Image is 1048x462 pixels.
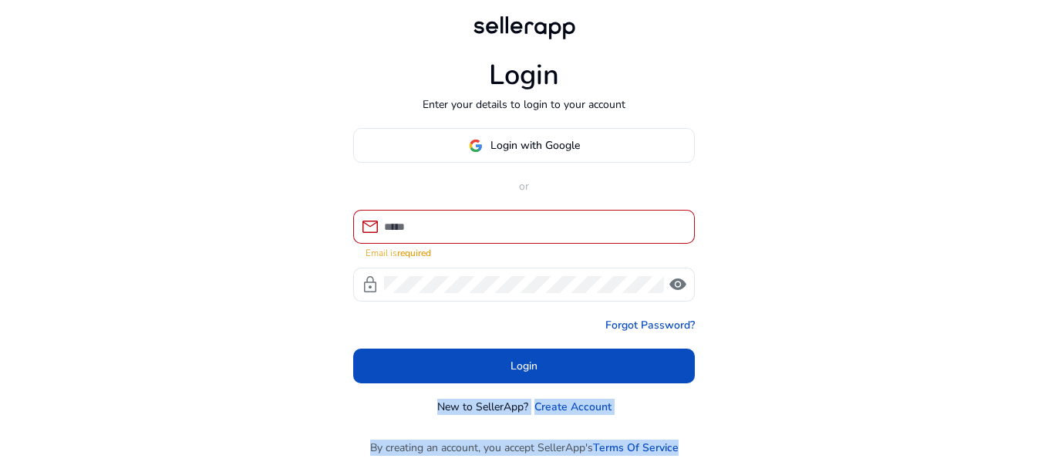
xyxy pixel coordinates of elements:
strong: required [397,247,431,259]
mat-error: Email is [366,244,682,260]
button: Login with Google [353,128,695,163]
a: Terms Of Service [593,440,679,456]
span: Login with Google [490,137,580,153]
a: Create Account [534,399,612,415]
span: mail [361,218,379,236]
a: Forgot Password? [605,317,695,333]
p: New to SellerApp? [437,399,528,415]
img: google-logo.svg [469,139,483,153]
span: Login [511,358,537,374]
span: visibility [669,275,687,294]
button: Login [353,349,695,383]
h1: Login [489,59,559,92]
p: or [353,178,695,194]
span: lock [361,275,379,294]
p: Enter your details to login to your account [423,96,625,113]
